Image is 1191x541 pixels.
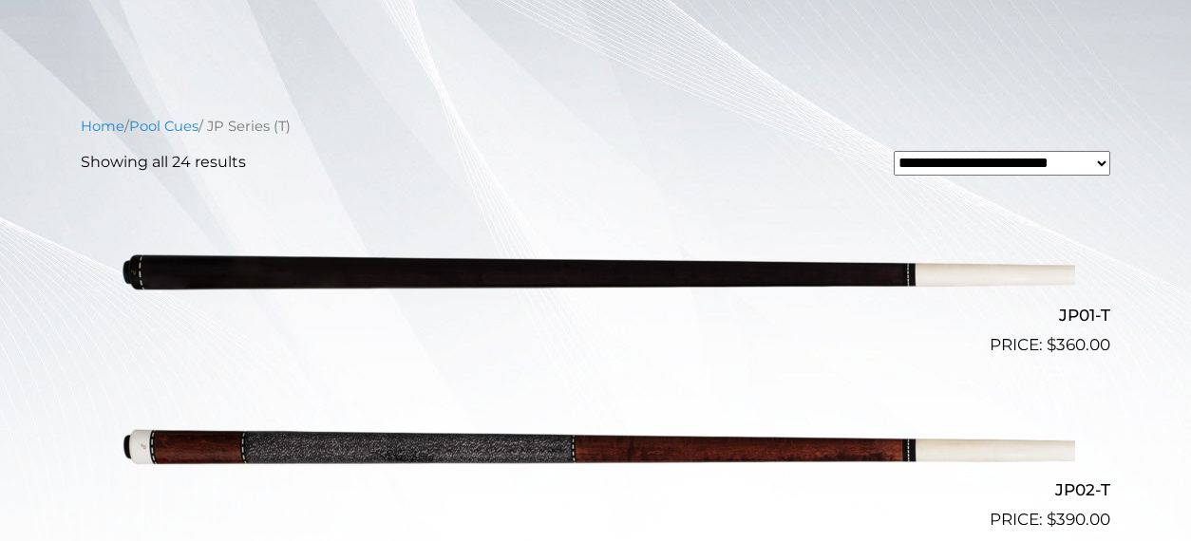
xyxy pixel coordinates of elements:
[81,151,246,174] p: Showing all 24 results
[81,118,124,135] a: Home
[1047,510,1056,529] span: $
[81,473,1110,508] h2: JP02-T
[1047,335,1110,354] bdi: 360.00
[116,191,1075,350] img: JP01-T
[81,116,1110,137] nav: Breadcrumb
[894,151,1110,175] select: Shop order
[81,298,1110,333] h2: JP01-T
[129,118,198,135] a: Pool Cues
[81,191,1110,358] a: JP01-T $360.00
[81,365,1110,532] a: JP02-T $390.00
[1047,335,1056,354] span: $
[116,365,1075,525] img: JP02-T
[1047,510,1110,529] bdi: 390.00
